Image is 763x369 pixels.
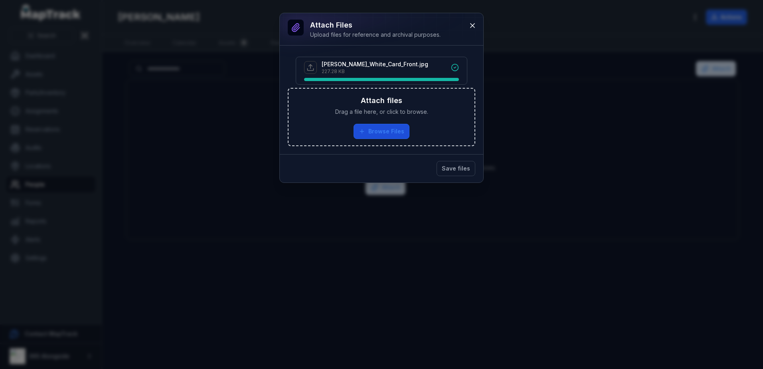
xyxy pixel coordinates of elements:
button: Save files [437,161,475,176]
p: [PERSON_NAME]_White_Card_Front.jpg [322,60,428,68]
p: 227.28 KB [322,68,428,75]
span: Drag a file here, or click to browse. [335,108,428,116]
button: Browse Files [354,124,409,139]
h3: Attach Files [310,20,441,31]
h3: Attach files [361,95,402,106]
div: Upload files for reference and archival purposes. [310,31,441,39]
